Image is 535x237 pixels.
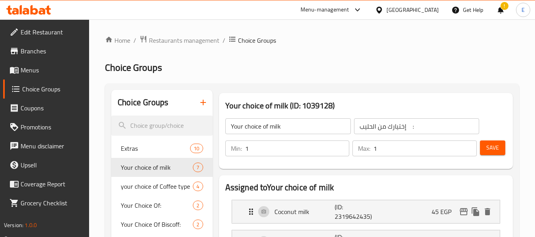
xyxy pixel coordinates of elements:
[274,207,335,216] p: Coconut milk
[232,200,500,223] div: Expand
[470,206,482,218] button: duplicate
[21,179,83,189] span: Coverage Report
[225,99,506,112] h3: Your choice of milk (ID: 1039128)
[105,35,519,46] nav: breadcrumb
[193,163,203,172] div: Choices
[223,36,225,45] li: /
[121,220,193,229] span: Your Choice Of Biscoff:
[231,144,242,153] p: Min:
[193,220,203,229] div: Choices
[458,206,470,218] button: edit
[111,116,212,136] input: search
[22,84,83,94] span: Choice Groups
[21,160,83,170] span: Upsell
[25,220,37,230] span: 1.0.0
[4,220,23,230] span: Version:
[118,97,168,108] h2: Choice Groups
[21,122,83,132] span: Promotions
[193,221,202,228] span: 2
[3,42,89,61] a: Branches
[3,61,89,80] a: Menus
[225,182,506,193] h2: Assigned to Your choice of milk
[21,141,83,151] span: Menu disclaimer
[105,36,130,45] a: Home
[111,158,212,177] div: Your choice of milk7
[190,144,203,153] div: Choices
[225,197,506,227] li: Expand
[386,6,439,14] div: [GEOGRAPHIC_DATA]
[139,35,219,46] a: Restaurants management
[111,215,212,234] div: Your Choice Of Biscoff:2
[522,6,525,14] span: E
[486,143,499,153] span: Save
[480,140,505,155] button: Save
[3,99,89,118] a: Coupons
[149,36,219,45] span: Restaurants management
[111,196,212,215] div: Your Choice Of:2
[3,155,89,174] a: Upsell
[111,139,212,158] div: Extras10
[121,201,193,210] span: Your Choice Of:
[121,163,193,172] span: Your choice of milk
[482,206,493,218] button: delete
[111,177,212,196] div: your choice of Coffee type4
[3,137,89,155] a: Menu disclaimer
[21,103,83,113] span: Coupons
[238,36,276,45] span: Choice Groups
[3,118,89,137] a: Promotions
[193,183,202,190] span: 4
[21,27,83,37] span: Edit Restaurant
[193,164,202,171] span: 7
[358,144,370,153] p: Max:
[335,202,375,221] p: (ID: 2319642435)
[121,144,190,153] span: Extras
[432,207,458,216] p: 45 EGP
[190,145,202,152] span: 10
[3,193,89,212] a: Grocery Checklist
[21,65,83,75] span: Menus
[3,23,89,42] a: Edit Restaurant
[21,46,83,56] span: Branches
[21,198,83,208] span: Grocery Checklist
[193,202,202,209] span: 2
[3,174,89,193] a: Coverage Report
[301,5,349,15] div: Menu-management
[121,182,193,191] span: your choice of Coffee type
[193,182,203,191] div: Choices
[105,59,162,76] span: Choice Groups
[3,80,89,99] a: Choice Groups
[133,36,136,45] li: /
